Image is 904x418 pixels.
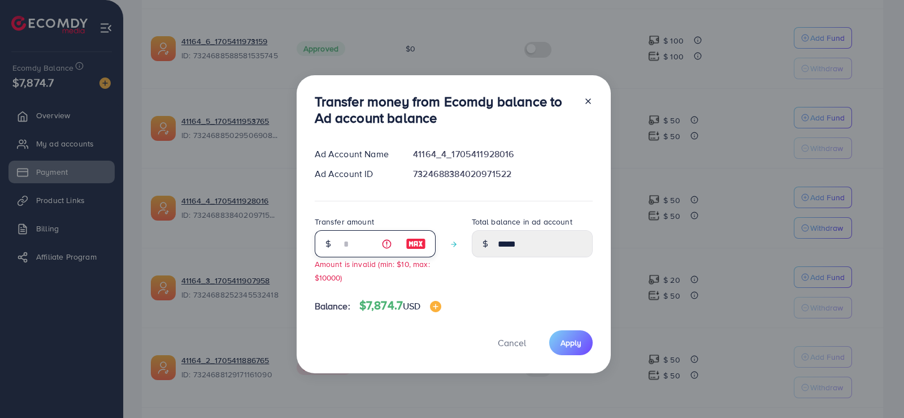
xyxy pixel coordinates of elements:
h4: $7,874.7 [359,299,441,313]
label: Total balance in ad account [472,216,572,227]
img: image [430,301,441,312]
small: Amount is invalid (min: $10, max: $10000) [315,258,430,282]
button: Apply [549,330,593,355]
span: Apply [560,337,581,348]
label: Transfer amount [315,216,374,227]
img: image [406,237,426,251]
div: Ad Account ID [306,167,405,180]
h3: Transfer money from Ecomdy balance to Ad account balance [315,93,575,126]
div: 41164_4_1705411928016 [404,148,601,161]
div: Ad Account Name [306,148,405,161]
button: Cancel [484,330,540,355]
span: Balance: [315,300,350,313]
span: USD [403,300,420,312]
div: 7324688384020971522 [404,167,601,180]
span: Cancel [498,337,526,349]
iframe: Chat [856,367,896,410]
